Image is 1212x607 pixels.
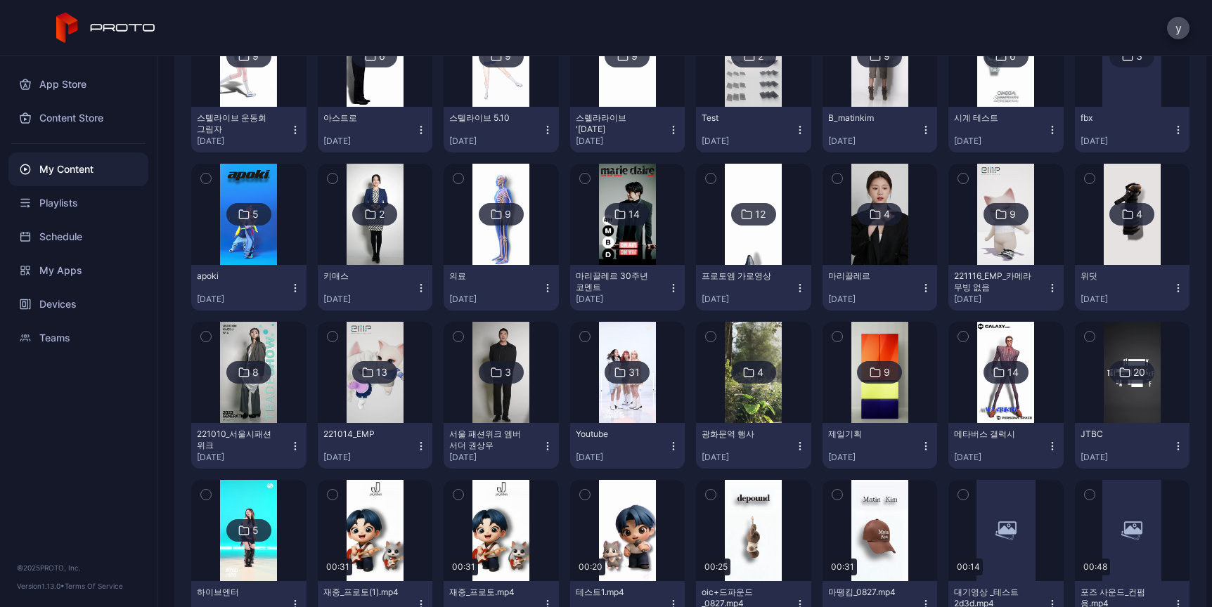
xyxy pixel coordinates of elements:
[576,294,669,305] div: [DATE]
[191,107,307,152] button: 스텔라이브 운동회 그림자[DATE]
[323,112,401,124] div: 아스트로
[444,265,559,311] button: 의료[DATE]
[8,287,148,321] a: Devices
[252,208,259,221] div: 5
[757,366,763,379] div: 4
[828,429,905,440] div: 제일기획
[1081,429,1158,440] div: JTBC
[252,524,259,537] div: 5
[444,423,559,469] button: 서울 패션위크 엠버서더 권상우[DATE]
[696,265,811,311] button: 프로토엠 가로영상[DATE]
[1133,366,1145,379] div: 20
[570,107,685,152] button: 스렐라라이브 '[DATE][DATE]
[1136,50,1142,63] div: 3
[8,152,148,186] a: My Content
[323,136,416,147] div: [DATE]
[8,220,148,254] a: Schedule
[828,294,921,305] div: [DATE]
[505,50,511,63] div: 9
[449,294,542,305] div: [DATE]
[1081,270,1158,282] div: 위딧
[197,587,274,598] div: 하이브엔터
[954,112,1031,124] div: 시계 테스트
[1010,50,1016,63] div: 6
[702,429,779,440] div: 광화문역 행사
[954,452,1047,463] div: [DATE]
[505,366,511,379] div: 3
[376,366,387,379] div: 13
[444,107,559,152] button: 스텔라이브 5.10[DATE]
[576,112,653,135] div: 스렐라라이브 '25.4.27
[323,294,416,305] div: [DATE]
[505,208,511,221] div: 9
[449,112,527,124] div: 스텔라이브 5.10
[702,112,779,124] div: Test
[197,270,274,282] div: apoki
[17,582,65,590] span: Version 1.13.0 •
[8,254,148,287] a: My Apps
[696,423,811,469] button: 광화문역 행사[DATE]
[823,423,938,469] button: 제일기획[DATE]
[323,452,416,463] div: [DATE]
[702,294,794,305] div: [DATE]
[948,265,1064,311] button: 221116_EMP_카메라 무빙 없음[DATE]
[702,452,794,463] div: [DATE]
[449,136,542,147] div: [DATE]
[379,208,385,221] div: 2
[65,582,123,590] a: Terms Of Service
[197,112,274,135] div: 스텔라이브 운동회 그림자
[570,423,685,469] button: Youtube[DATE]
[828,452,921,463] div: [DATE]
[576,136,669,147] div: [DATE]
[954,270,1031,293] div: 221116_EMP_카메라 무빙 없음
[323,429,401,440] div: 221014_EMP
[318,265,433,311] button: 키매스[DATE]
[1136,208,1142,221] div: 4
[948,423,1064,469] button: 메타버스 갤럭시[DATE]
[954,136,1047,147] div: [DATE]
[379,50,385,63] div: 6
[17,562,140,573] div: © 2025 PROTO, Inc.
[8,186,148,220] div: Playlists
[191,423,307,469] button: 221010_서울시패션위크[DATE]
[828,136,921,147] div: [DATE]
[318,423,433,469] button: 221014_EMP[DATE]
[449,429,527,451] div: 서울 패션위크 엠버서더 권상우
[197,452,290,463] div: [DATE]
[628,208,640,221] div: 14
[828,112,905,124] div: B_matinkim
[631,50,638,63] div: 9
[576,587,653,598] div: 테스트1.mp4
[323,587,401,598] div: 재중_프로토(1).mp4
[449,452,542,463] div: [DATE]
[197,429,274,451] div: 221010_서울시패션위크
[954,429,1031,440] div: 메타버스 갤럭시
[948,107,1064,152] button: 시계 테스트[DATE]
[252,366,259,379] div: 8
[197,294,290,305] div: [DATE]
[884,208,890,221] div: 4
[702,270,779,282] div: 프로토엠 가로영상
[954,294,1047,305] div: [DATE]
[191,265,307,311] button: apoki[DATE]
[8,67,148,101] div: App Store
[8,321,148,355] a: Teams
[1081,294,1173,305] div: [DATE]
[252,50,259,63] div: 9
[8,101,148,135] a: Content Store
[884,366,890,379] div: 9
[1075,265,1190,311] button: 위딧[DATE]
[1007,366,1019,379] div: 14
[570,265,685,311] button: 마리끌레르 30주년 코멘트[DATE]
[449,587,527,598] div: 재중_프로토.mp4
[823,265,938,311] button: 마리끌레르[DATE]
[1010,208,1016,221] div: 9
[884,50,890,63] div: 9
[696,107,811,152] button: Test[DATE]
[449,270,527,282] div: 의료
[1081,452,1173,463] div: [DATE]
